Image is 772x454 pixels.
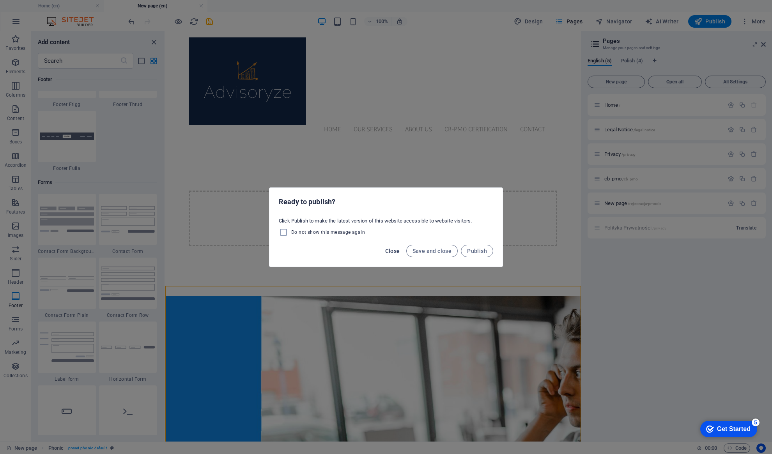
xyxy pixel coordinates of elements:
[23,9,57,16] div: Get Started
[207,193,250,204] span: Paste clipboard
[166,193,204,204] span: Add elements
[406,245,458,257] button: Save and close
[291,229,365,235] span: Do not show this message again
[269,214,503,240] div: Click Publish to make the latest version of this website accessible to website visitors.
[382,245,403,257] button: Close
[385,248,400,254] span: Close
[6,4,63,20] div: Get Started 5 items remaining, 0% complete
[279,197,493,207] h2: Ready to publish?
[461,245,493,257] button: Publish
[413,248,452,254] span: Save and close
[467,248,487,254] span: Publish
[58,2,66,9] div: 5
[24,159,392,215] div: Drop content here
